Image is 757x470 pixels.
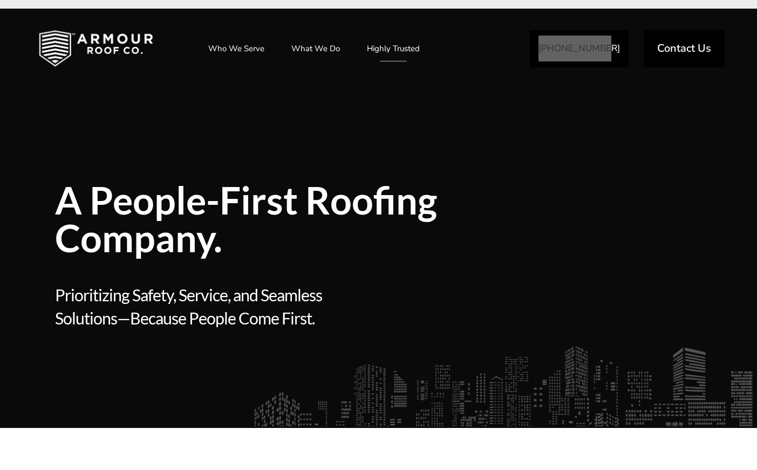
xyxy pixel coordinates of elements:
[197,35,275,62] a: Who We Serve
[644,30,725,67] a: Contact Us
[22,22,171,75] img: Industrial and Commercial Roofing Company | Armour Roof Co.
[55,181,535,257] span: A People-First Roofing Company.
[356,35,431,62] a: Highly Trusted
[281,35,351,62] a: What We Do
[55,284,375,385] span: Prioritizing Safety, Service, and Seamless Solutions—Because People Come First.
[530,30,629,67] a: [PHONE_NUMBER]
[657,43,711,54] span: Contact Us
